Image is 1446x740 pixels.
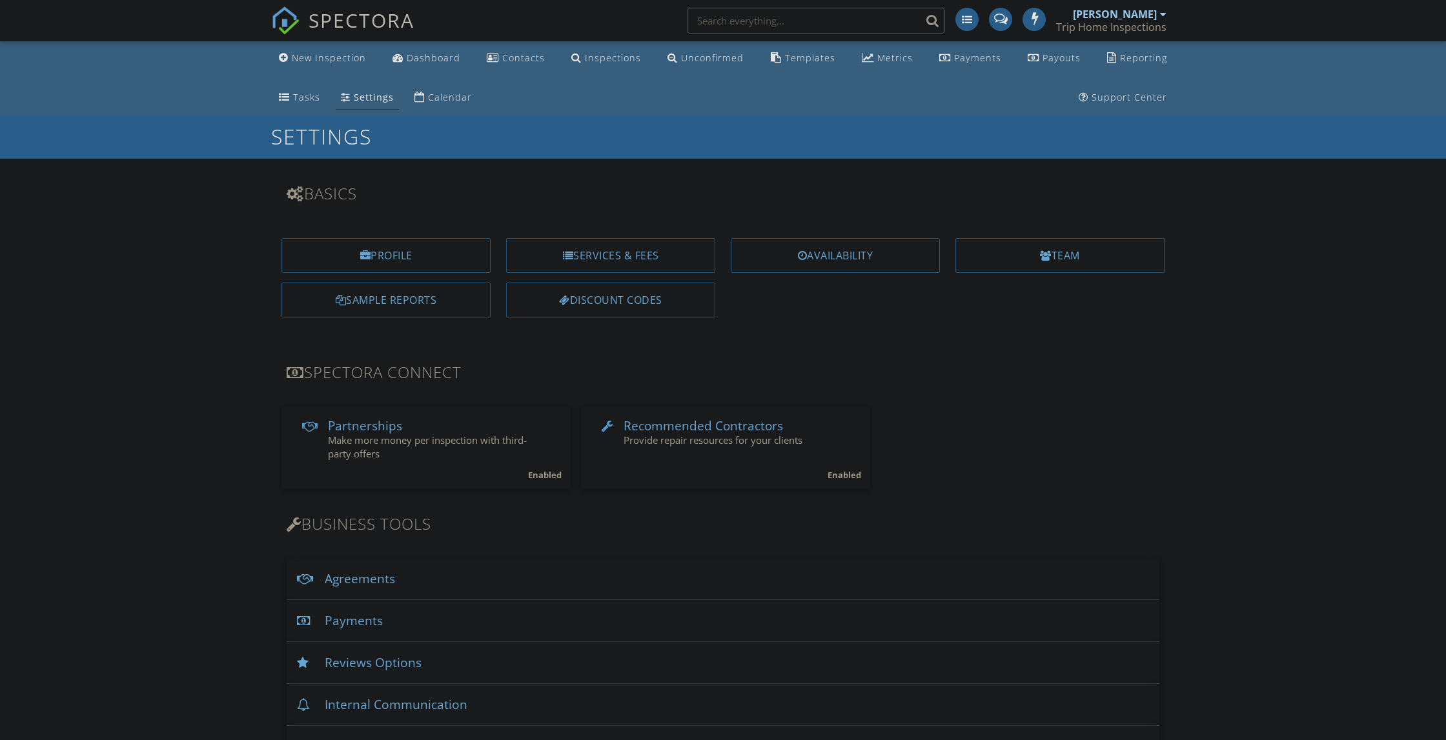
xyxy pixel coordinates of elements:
[528,469,562,481] small: Enabled
[954,52,1001,64] div: Payments
[292,52,366,64] div: New Inspection
[293,91,320,103] div: Tasks
[955,238,1165,273] a: Team
[785,52,835,64] div: Templates
[274,86,325,110] a: Tasks
[428,91,472,103] div: Calendar
[287,185,1159,202] h3: Basics
[1074,86,1172,110] a: Support Center
[281,238,491,273] a: Profile
[857,46,918,70] a: Metrics
[581,406,870,489] a: Recommended Contractors Provide repair resources for your clients Enabled
[566,46,646,70] a: Inspections
[328,434,527,460] span: Make more money per inspection with third-party offers
[287,363,1159,381] h3: Spectora Connect
[1023,46,1086,70] a: Payouts
[482,46,550,70] a: Contacts
[624,434,802,446] span: Provide repair resources for your clients
[506,283,715,317] a: Discount Codes
[407,52,460,64] div: Dashboard
[287,600,1159,642] div: Payments
[828,469,861,481] small: Enabled
[287,684,1159,726] div: Internal Communication
[502,52,545,64] div: Contacts
[1092,91,1167,103] div: Support Center
[506,238,715,273] a: Services & Fees
[287,515,1159,532] h3: Business Tools
[336,86,399,110] a: Settings
[1102,46,1172,70] a: Reporting
[624,417,783,434] span: Recommended Contractors
[1120,52,1167,64] div: Reporting
[1043,52,1081,64] div: Payouts
[687,8,945,34] input: Search everything...
[281,283,491,317] a: Sample Reports
[934,46,1006,70] a: Payments
[1056,21,1166,34] div: Trip Home Inspections
[271,17,414,45] a: SPECTORA
[354,91,394,103] div: Settings
[681,52,744,64] div: Unconfirmed
[309,6,414,34] span: SPECTORA
[662,46,749,70] a: Unconfirmed
[731,238,940,273] a: Availability
[271,125,1175,148] h1: Settings
[409,86,477,110] a: Calendar
[877,52,913,64] div: Metrics
[287,558,1159,600] div: Agreements
[274,46,371,70] a: New Inspection
[271,6,300,35] img: The Best Home Inspection Software - Spectora
[1073,8,1157,21] div: [PERSON_NAME]
[328,417,402,434] span: Partnerships
[387,46,465,70] a: Dashboard
[766,46,840,70] a: Templates
[281,406,571,489] a: Partnerships Make more money per inspection with third-party offers Enabled
[287,642,1159,684] div: Reviews Options
[585,52,641,64] div: Inspections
